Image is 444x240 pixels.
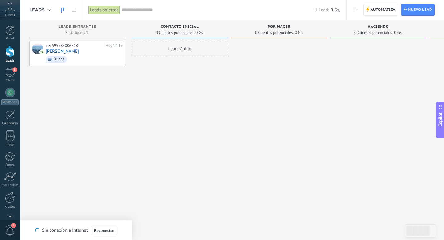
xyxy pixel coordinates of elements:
[195,31,204,35] span: 0 Gs.
[1,183,19,187] div: Estadísticas
[53,57,64,61] div: Prueba
[105,43,123,48] div: Hoy 14:19
[32,43,43,54] div: Otto Steffen
[371,4,396,15] span: Automatiza
[1,163,19,167] div: Correo
[394,31,402,35] span: 0 Gs.
[92,226,117,235] button: Reconectar
[255,31,294,35] span: 0 Clientes potenciales:
[58,4,68,16] a: Leads
[46,43,103,48] div: de: 595984006718
[408,4,432,15] span: Nuevo lead
[1,37,19,41] div: Panel
[29,7,45,13] span: Leads
[135,25,225,30] div: Contacto inicial
[32,25,122,30] div: Leads Entrantes
[234,25,324,30] div: por hacer
[35,225,117,235] div: Sin conexión a Internet
[132,41,228,56] div: Lead rápido
[437,113,443,127] span: Copilot
[333,25,423,30] div: haciendo
[363,4,398,16] a: Automatiza
[1,99,19,105] div: WhatsApp
[11,223,16,228] span: 4
[1,79,19,83] div: Chats
[1,59,19,63] div: Leads
[68,4,79,16] a: Lista
[156,31,194,35] span: 0 Clientes potenciales:
[1,122,19,126] div: Calendario
[401,4,435,16] a: Nuevo lead
[295,31,303,35] span: 0 Gs.
[94,228,114,233] span: Reconectar
[12,67,17,72] span: 1
[5,13,15,17] span: Cuenta
[1,143,19,147] div: Listas
[161,25,199,29] span: Contacto inicial
[59,25,97,29] span: Leads Entrantes
[1,205,19,209] div: Ajustes
[368,25,389,29] span: haciendo
[350,4,359,16] button: Más
[331,7,340,13] span: 0 Gs.
[40,50,44,54] img: com.amocrm.amocrmwa.svg
[268,25,290,29] span: por hacer
[88,6,120,14] div: Leads abiertos
[315,7,329,13] span: 1 Lead:
[65,31,88,35] span: Solicitudes: 1
[46,49,79,54] a: [PERSON_NAME]
[354,31,393,35] span: 0 Clientes potenciales:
